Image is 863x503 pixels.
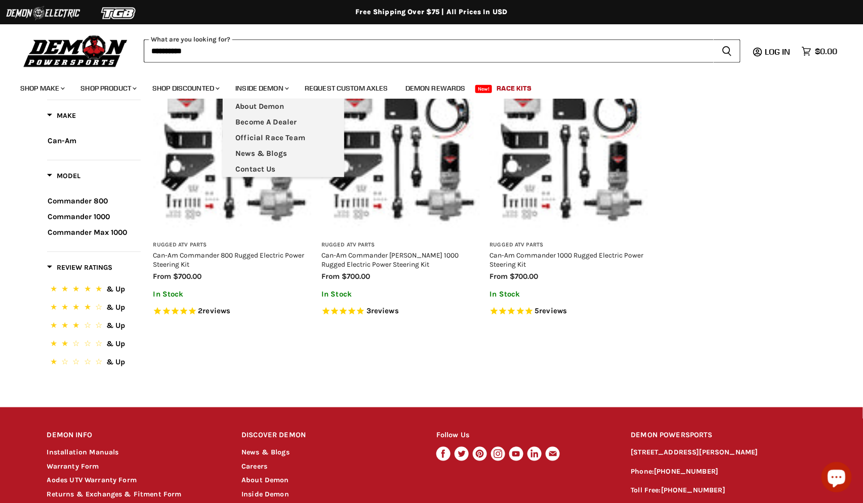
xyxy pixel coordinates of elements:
span: Rated 5.0 out of 5 stars 3 reviews [321,306,480,317]
a: Returns & Exchanges & Fitment Form [47,490,182,498]
a: Official Race Team [223,130,344,146]
span: Commander 1000 [48,212,110,221]
button: Filter by Make [47,111,76,123]
span: & Up [106,303,125,312]
a: Inside Demon [241,490,289,498]
h2: DISCOVER DEMON [241,424,417,447]
a: Inside Demon [228,78,295,99]
a: Contact Us [223,161,344,177]
a: Request Custom Axles [297,78,396,99]
a: [PHONE_NUMBER] [661,486,725,494]
p: In Stock [153,290,312,299]
span: Rated 4.8 out of 5 stars 5 reviews [490,306,648,317]
span: reviews [539,307,567,316]
span: Log in [765,47,791,57]
h2: DEMON INFO [47,424,223,447]
img: Can-Am Commander 1000 Rugged Electric Power Steering Kit [490,75,648,234]
span: 2 reviews [198,307,230,316]
a: About Demon [241,476,289,484]
h2: DEMON POWERSPORTS [631,424,816,447]
p: Phone: [631,466,816,478]
button: 4 Stars. [48,301,140,316]
span: Commander 800 [48,196,108,205]
span: from [153,272,172,281]
a: [PHONE_NUMBER] [654,467,718,476]
img: Can-Am Commander Max 1000 Rugged Electric Power Steering Kit [321,75,480,234]
button: 3 Stars. [48,319,140,334]
ul: Main menu [223,99,344,177]
span: from [321,272,340,281]
a: Shop Make [13,78,71,99]
span: Review Ratings [47,263,113,272]
div: Product filter [47,38,141,384]
span: Can-Am [48,136,77,145]
p: Toll Free: [631,485,816,496]
a: News & Blogs [241,448,290,456]
a: Installation Manuals [47,448,119,456]
ul: Main menu [13,74,835,99]
a: Can-Am Commander 1000 Rugged Electric Power Steering Kit [490,251,644,268]
span: 3 reviews [366,307,399,316]
a: Careers [241,462,267,471]
span: & Up [106,321,125,330]
span: $700.00 [510,272,539,281]
a: Shop Discounted [145,78,226,99]
span: Commander Max 1000 [48,228,128,237]
div: Free Shipping Over $75 | All Prices In USD [27,8,837,17]
span: & Up [106,357,125,366]
p: [STREET_ADDRESS][PERSON_NAME] [631,447,816,458]
span: Rated 5.0 out of 5 stars 2 reviews [153,306,312,317]
button: 5 Stars. [48,283,140,298]
button: 2 Stars. [48,338,140,352]
a: Can-Am Commander 800 Rugged Electric Power Steering Kit [153,251,305,268]
a: Warranty Form [47,462,99,471]
a: Shop Product [73,78,143,99]
button: 1 Star. [48,356,140,370]
h3: Rugged ATV Parts [490,241,648,249]
span: Make [47,111,76,120]
button: Filter by Model [47,171,81,184]
p: In Stock [321,290,480,299]
form: Product [144,39,741,63]
inbox-online-store-chat: Shopify online store chat [818,462,855,495]
a: Log in [760,47,797,56]
a: Become A Dealer [223,114,344,130]
span: reviews [202,307,230,316]
p: In Stock [490,290,648,299]
span: $700.00 [174,272,202,281]
span: Model [47,172,81,180]
span: reviews [371,307,399,316]
input: When autocomplete results are available use up and down arrows to review and enter to select [144,39,714,63]
img: Demon Powersports [20,33,131,69]
button: Filter by Review Ratings [47,263,113,275]
a: $0.00 [797,44,843,59]
img: Demon Electric Logo 2 [5,4,81,23]
span: & Up [106,339,125,348]
span: 5 reviews [535,307,567,316]
img: Can-Am Commander 800 Rugged Electric Power Steering Kit [153,75,312,234]
a: Can-Am Commander [PERSON_NAME] 1000 Rugged Electric Power Steering Kit [321,251,459,268]
span: $700.00 [342,272,370,281]
a: About Demon [223,99,344,114]
a: News & Blogs [223,146,344,161]
span: New! [475,85,492,93]
h3: Rugged ATV Parts [321,241,480,249]
h3: Rugged ATV Parts [153,241,312,249]
a: Aodes UTV Warranty Form [47,476,137,484]
span: from [490,272,508,281]
a: Race Kits [489,78,540,99]
span: & Up [106,284,125,294]
img: TGB Logo 2 [81,4,157,23]
a: Demon Rewards [398,78,473,99]
button: Search [714,39,741,63]
span: $0.00 [815,47,838,56]
h2: Follow Us [436,424,612,447]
